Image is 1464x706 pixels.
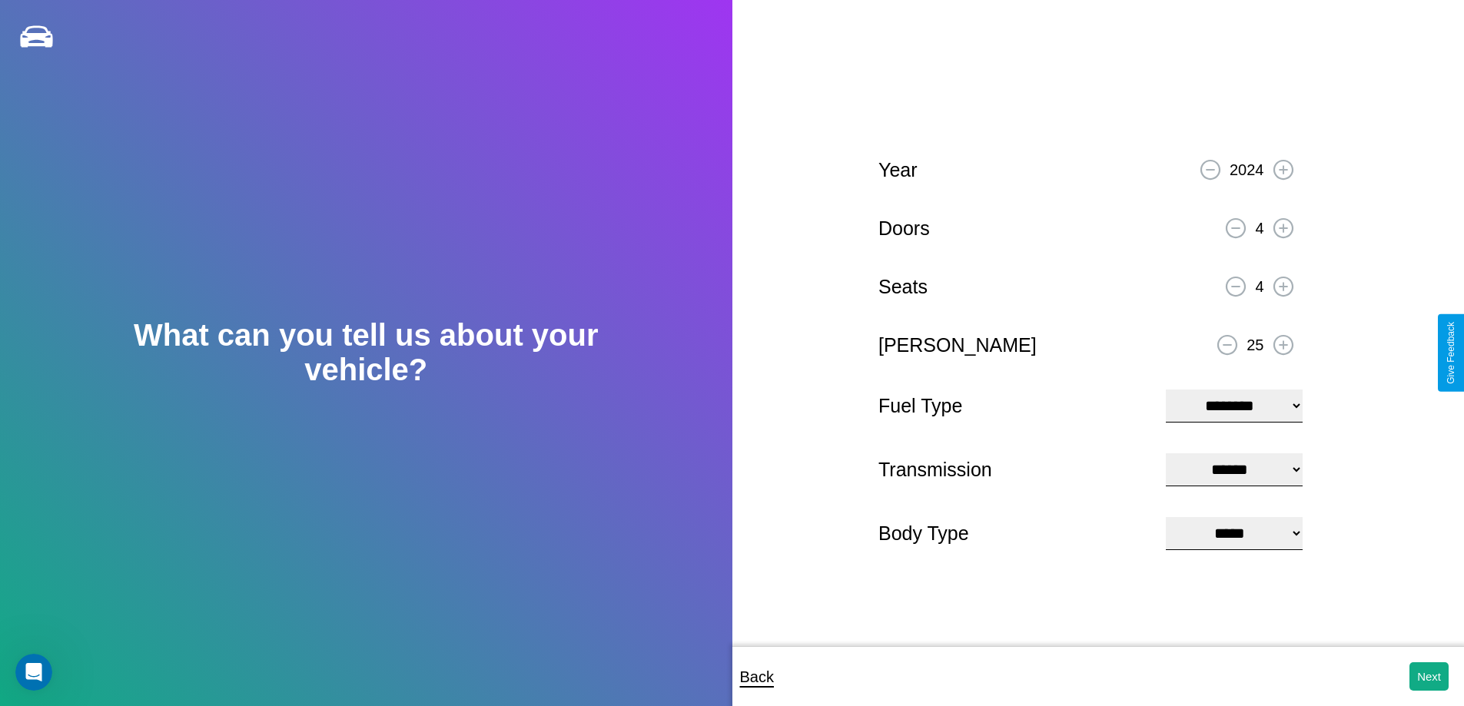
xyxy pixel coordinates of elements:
p: 25 [1247,331,1263,359]
p: Back [740,663,774,691]
h2: What can you tell us about your vehicle? [73,318,659,387]
p: Year [878,153,918,187]
p: Seats [878,270,928,304]
iframe: Intercom live chat [15,654,52,691]
p: Fuel Type [878,389,1150,423]
p: Doors [878,211,930,246]
p: Transmission [878,452,1150,487]
p: 4 [1255,214,1263,242]
p: [PERSON_NAME] [878,328,1037,363]
p: 4 [1255,273,1263,300]
div: Give Feedback [1446,322,1456,384]
button: Next [1409,662,1449,691]
p: 2024 [1230,156,1264,184]
p: Body Type [878,516,1150,551]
